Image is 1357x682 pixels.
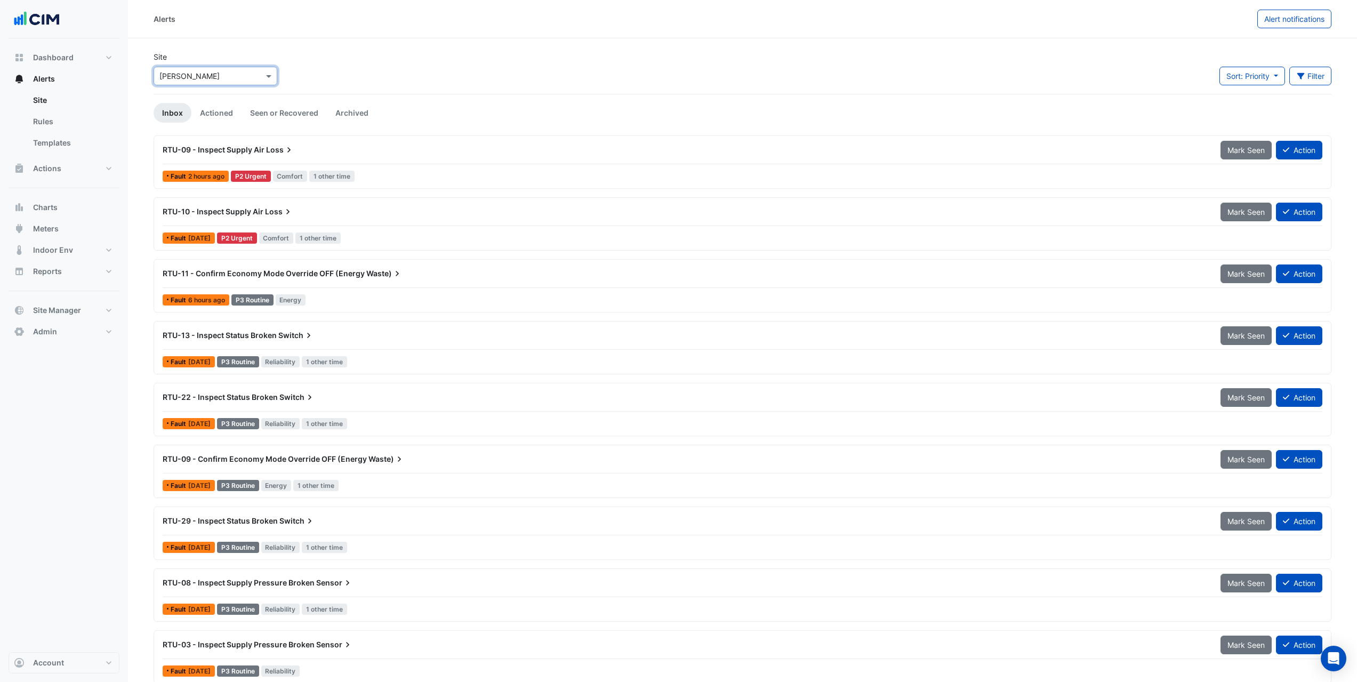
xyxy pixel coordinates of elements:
span: Sort: Priority [1226,71,1270,81]
button: Action [1276,388,1322,407]
div: P3 Routine [217,418,259,429]
span: Fault [171,173,188,180]
app-icon: Reports [14,266,25,277]
span: 1 other time [302,356,347,367]
span: RTU-09 - Confirm Economy Mode Override OFF (Energy [163,454,367,463]
button: Mark Seen [1221,326,1272,345]
button: Filter [1289,67,1332,85]
span: Reliability [261,356,300,367]
button: Meters [9,218,119,239]
button: Action [1276,574,1322,592]
span: Fault [171,297,188,303]
span: Meters [33,223,59,234]
span: Wed 09-Jul-2025 18:27 IST [188,543,211,551]
button: Mark Seen [1221,203,1272,221]
button: Action [1276,636,1322,654]
span: Mark Seen [1227,207,1265,216]
button: Action [1276,141,1322,159]
app-icon: Indoor Env [14,245,25,255]
span: Actions [33,163,61,174]
span: Dashboard [33,52,74,63]
span: 1 other time [302,604,347,615]
span: Switch [278,330,314,341]
app-icon: Admin [14,326,25,337]
app-icon: Actions [14,163,25,174]
span: Mark Seen [1227,393,1265,402]
span: Indoor Env [33,245,73,255]
button: Sort: Priority [1219,67,1285,85]
button: Dashboard [9,47,119,68]
span: Mark Seen [1227,517,1265,526]
span: Sat 16-Aug-2025 07:42 IST [188,482,211,490]
span: Mark Seen [1227,146,1265,155]
button: Action [1276,264,1322,283]
span: Alerts [33,74,55,84]
button: Mark Seen [1221,141,1272,159]
div: P3 Routine [217,356,259,367]
span: Switch [279,392,315,403]
a: Site [25,90,119,111]
a: Templates [25,132,119,154]
span: 1 other time [302,418,347,429]
span: Energy [261,480,292,491]
span: Waste) [368,454,405,464]
span: Loss [265,206,293,217]
button: Mark Seen [1221,450,1272,469]
span: Fault [171,235,188,242]
span: RTU-10 - Inspect Supply Air [163,207,263,216]
span: Charts [33,202,58,213]
button: Action [1276,326,1322,345]
span: RTU-13 - Inspect Status Broken [163,331,277,340]
span: Comfort [273,171,308,182]
button: Action [1276,203,1322,221]
a: Seen or Recovered [242,103,327,123]
span: 1 other time [293,480,339,491]
button: Charts [9,197,119,218]
a: Rules [25,111,119,132]
app-icon: Dashboard [14,52,25,63]
button: Site Manager [9,300,119,321]
button: Action [1276,450,1322,469]
span: Fault [171,544,188,551]
span: Mark Seen [1227,331,1265,340]
span: Site Manager [33,305,81,316]
a: Actioned [191,103,242,123]
span: RTU-11 - Confirm Economy Mode Override OFF (Energy [163,269,365,278]
button: Alerts [9,68,119,90]
span: RTU-09 - Inspect Supply Air [163,145,264,154]
button: Indoor Env [9,239,119,261]
img: Company Logo [13,9,61,30]
div: P3 Routine [217,665,259,677]
app-icon: Alerts [14,74,25,84]
a: Inbox [154,103,191,123]
app-icon: Meters [14,223,25,234]
span: Wed 21-May-2025 22:27 IST [188,605,211,613]
span: Mark Seen [1227,269,1265,278]
span: 1 other time [309,171,355,182]
span: Fault [171,606,188,613]
button: Account [9,652,119,673]
div: Alerts [154,13,175,25]
button: Mark Seen [1221,574,1272,592]
span: Alert notifications [1264,14,1324,23]
app-icon: Charts [14,202,25,213]
label: Site [154,51,167,62]
span: Sat 14-Dec-2024 16:13 GMT [188,667,211,675]
span: Sensor [316,639,353,650]
div: P3 Routine [217,480,259,491]
div: P3 Routine [217,542,259,553]
button: Mark Seen [1221,636,1272,654]
span: Account [33,657,64,668]
span: Mark Seen [1227,579,1265,588]
a: Archived [327,103,377,123]
span: Waste) [366,268,403,279]
span: Fault [171,359,188,365]
span: Tue 19-Aug-2025 09:12 IST [188,234,211,242]
button: Actions [9,158,119,179]
span: Mark Seen [1227,455,1265,464]
div: P2 Urgent [231,171,271,182]
span: Sensor [316,577,353,588]
button: Mark Seen [1221,388,1272,407]
span: Loss [266,145,294,155]
span: Mark Seen [1227,640,1265,649]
